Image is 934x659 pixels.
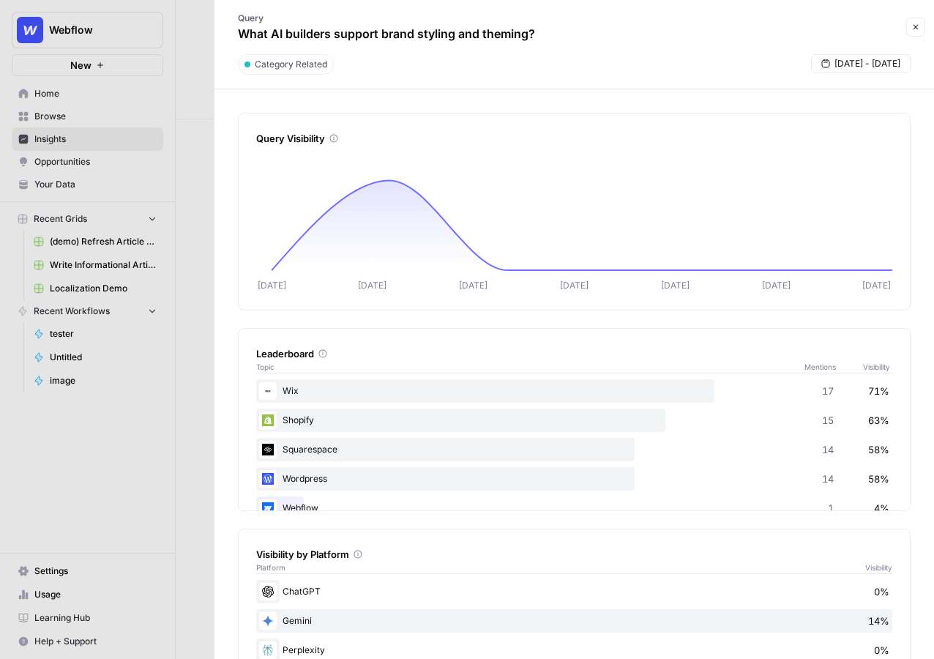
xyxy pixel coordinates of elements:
[868,472,889,486] span: 58%
[256,467,892,491] div: Wordpress
[256,346,892,361] div: Leaderboard
[822,442,834,457] span: 14
[661,280,690,291] tspan: [DATE]
[822,384,834,398] span: 17
[256,131,892,146] div: Query Visibility
[259,412,277,429] img: wrtrwb713zz0l631c70900pxqvqh
[256,580,892,603] div: ChatGPT
[259,382,277,400] img: i4x52ilb2nzb0yhdjpwfqj6p8htt
[828,501,834,515] span: 1
[256,361,804,373] span: Topic
[868,614,889,628] span: 14%
[834,57,900,70] span: [DATE] - [DATE]
[255,58,327,71] span: Category Related
[256,547,892,562] div: Visibility by Platform
[258,280,286,291] tspan: [DATE]
[256,379,892,403] div: Wix
[822,413,834,428] span: 15
[238,12,535,25] p: Query
[863,361,892,373] span: Visibility
[238,25,535,42] p: What AI builders support brand styling and theming?
[256,562,285,573] span: Platform
[874,501,889,515] span: 4%
[560,280,589,291] tspan: [DATE]
[256,496,892,520] div: Webflow
[874,584,889,599] span: 0%
[868,442,889,457] span: 58%
[459,280,487,291] tspan: [DATE]
[822,472,834,486] span: 14
[256,438,892,461] div: Squarespace
[259,499,277,517] img: a1pu3e9a4sjoov2n4mw66knzy8l8
[804,361,863,373] span: Mentions
[865,562,892,573] span: Visibility
[811,54,911,73] button: [DATE] - [DATE]
[874,643,889,658] span: 0%
[358,280,386,291] tspan: [DATE]
[259,470,277,488] img: 22xsrp1vvxnaoilgdb3s3rw3scik
[256,409,892,432] div: Shopify
[868,384,889,398] span: 71%
[868,413,889,428] span: 63%
[862,280,891,291] tspan: [DATE]
[256,609,892,633] div: Gemini
[259,441,277,458] img: onsbemoa9sjln5gpq3z6gl4wfdvr
[762,280,791,291] tspan: [DATE]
